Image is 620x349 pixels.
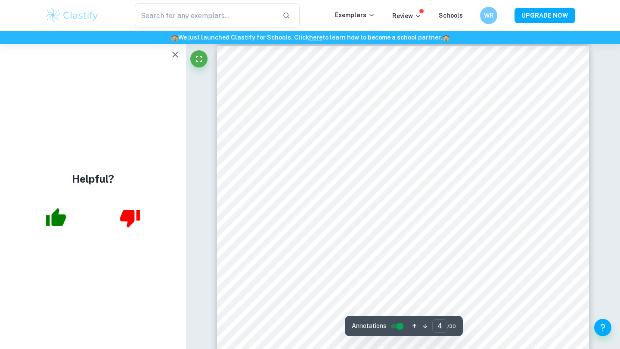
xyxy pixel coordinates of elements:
span: / 30 [447,322,456,330]
button: Fullscreen [190,50,208,67]
h6: WR [484,11,494,20]
img: Clastify logo [45,7,99,24]
p: Exemplars [335,10,375,20]
a: here [309,34,322,41]
h4: Helpful? [72,171,114,187]
span: 🏫 [171,34,178,41]
button: WR [480,7,497,24]
p: Review [392,11,422,21]
button: UPGRADE NOW [515,8,575,23]
input: Search for any exemplars... [135,3,276,28]
span: 🏫 [442,34,449,41]
span: Annotations [352,321,386,331]
h6: We just launched Clastify for Schools. Click to learn how to become a school partner. [2,33,618,42]
button: Help and Feedback [594,319,611,336]
a: Schools [439,12,463,19]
